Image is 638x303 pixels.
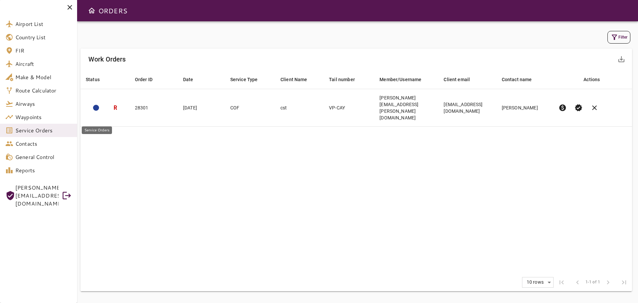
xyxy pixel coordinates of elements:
td: VP-CAY [324,89,374,127]
span: Next Page [600,274,616,290]
span: paid [559,104,567,112]
span: Previous Page [570,274,585,290]
div: Client Name [280,76,307,83]
td: [EMAIL_ADDRESS][DOMAIN_NAME] [438,89,496,127]
span: clear [590,104,598,112]
span: Reports [15,166,72,174]
button: Export [613,51,629,67]
span: verified [575,104,583,112]
button: Filter [607,31,630,44]
span: 1-1 of 1 [585,279,600,286]
button: Set Permit Ready [571,100,586,116]
td: COF [225,89,275,127]
div: 10 rows [522,277,553,287]
span: Waypoints [15,113,72,121]
div: Tail number [329,76,355,83]
span: Service Orders [15,126,72,134]
div: Member/Username [379,76,421,83]
td: [PERSON_NAME] [496,89,553,127]
span: Make & Model [15,73,72,81]
div: Service Orders [82,126,112,134]
span: Status [86,76,108,83]
span: Airport List [15,20,72,28]
span: First Page [554,274,570,290]
div: Date [183,76,193,83]
td: 28301 [130,89,178,127]
span: Client email [444,76,478,83]
div: Service Type [230,76,258,83]
td: [PERSON_NAME][EMAIL_ADDRESS][PERSON_NAME][DOMAIN_NAME] [374,89,438,127]
span: General Control [15,153,72,161]
div: Status [86,76,100,83]
button: Cancel order [586,100,602,116]
h6: Work Orders [88,54,126,65]
span: Route Calculator [15,86,72,94]
span: save_alt [617,55,625,63]
span: Service Type [230,76,266,83]
span: FIR [15,47,72,55]
span: [PERSON_NAME][EMAIL_ADDRESS][DOMAIN_NAME] [15,184,58,208]
div: Order ID [135,76,153,83]
td: [DATE] [178,89,225,127]
td: cst [275,89,324,127]
span: Contact name [502,76,541,83]
span: Order ID [135,76,161,83]
h6: ORDERS [98,5,127,16]
span: Member/Username [379,76,430,83]
div: 10 rows [525,279,545,285]
div: ADMIN [93,105,99,111]
span: Last Page [616,274,632,290]
button: Pre-Invoice order [555,100,571,116]
span: Date [183,76,202,83]
span: Aircraft [15,60,72,68]
span: Contacts [15,140,72,148]
span: Tail number [329,76,364,83]
span: Country List [15,33,72,41]
div: Contact name [502,76,532,83]
span: Airways [15,100,72,108]
button: Open drawer [85,4,98,17]
div: Client email [444,76,470,83]
span: Client Name [280,76,316,83]
h3: R [114,104,117,112]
